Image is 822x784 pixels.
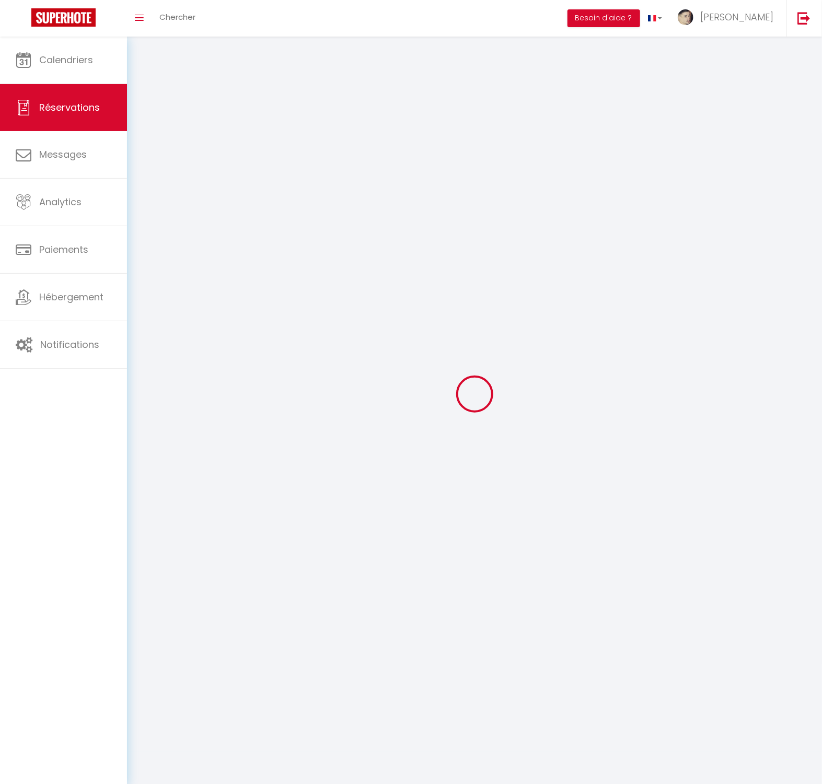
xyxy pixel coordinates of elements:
span: Messages [39,148,87,161]
span: Calendriers [39,53,93,66]
span: Hébergement [39,290,103,303]
img: ... [678,9,693,25]
span: Chercher [159,11,195,22]
span: Analytics [39,195,82,208]
img: logout [797,11,811,25]
span: Réservations [39,101,100,114]
span: [PERSON_NAME] [700,10,773,24]
button: Besoin d'aide ? [568,9,640,27]
img: Super Booking [31,8,96,27]
span: Paiements [39,243,88,256]
span: Notifications [40,338,99,351]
